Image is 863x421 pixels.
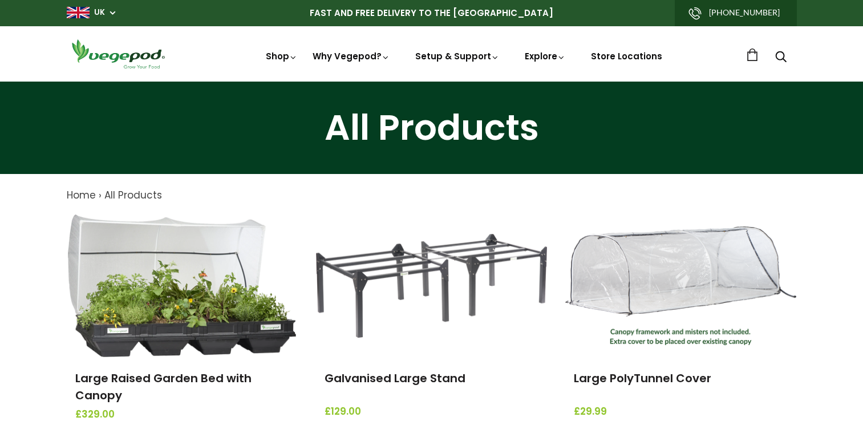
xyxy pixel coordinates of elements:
a: Shop [266,50,298,62]
h1: All Products [14,110,849,145]
a: Store Locations [591,50,662,62]
a: Galvanised Large Stand [325,370,465,386]
a: Why Vegepod? [313,50,390,62]
img: Large PolyTunnel Cover [565,226,796,346]
a: Search [775,52,787,64]
img: gb_large.png [67,7,90,18]
a: Explore [525,50,566,62]
img: Galvanised Large Stand [316,234,547,338]
a: UK [94,7,105,18]
nav: breadcrumbs [67,188,797,203]
img: Large Raised Garden Bed with Canopy [68,214,296,357]
span: › [99,188,102,202]
a: Setup & Support [415,50,500,62]
span: £29.99 [574,404,788,419]
a: Home [67,188,96,202]
span: £129.00 [325,404,538,419]
a: Large Raised Garden Bed with Canopy [75,370,252,403]
a: All Products [104,188,162,202]
a: Large PolyTunnel Cover [574,370,711,386]
img: Vegepod [67,38,169,70]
